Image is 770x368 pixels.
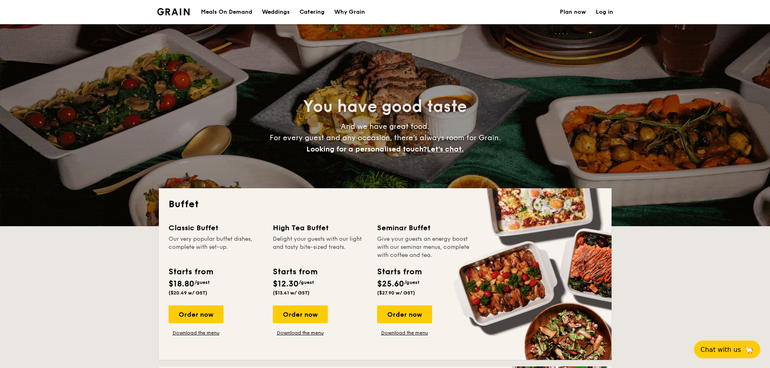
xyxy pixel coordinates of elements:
[273,290,310,296] span: ($13.41 w/ GST)
[377,279,404,289] span: $25.60
[700,346,741,353] span: Chat with us
[377,305,432,323] div: Order now
[377,330,432,336] a: Download the menu
[299,280,314,285] span: /guest
[169,279,194,289] span: $18.80
[169,235,263,259] div: Our very popular buffet dishes, complete with set-up.
[377,266,421,278] div: Starts from
[377,235,472,259] div: Give your guests an energy boost with our seminar menus, complete with coffee and tea.
[169,305,224,323] div: Order now
[169,290,207,296] span: ($20.49 w/ GST)
[273,266,317,278] div: Starts from
[427,145,464,154] span: Let's chat.
[194,280,210,285] span: /guest
[169,222,263,233] div: Classic Buffet
[744,345,754,354] span: 🦙
[157,8,190,15] img: Grain
[273,235,367,259] div: Delight your guests with our light and tasty bite-sized treats.
[273,279,299,289] span: $12.30
[169,198,602,211] h2: Buffet
[169,266,213,278] div: Starts from
[273,330,328,336] a: Download the menu
[694,341,760,358] button: Chat with us🦙
[157,8,190,15] a: Logotype
[377,222,472,233] div: Seminar Buffet
[273,222,367,233] div: High Tea Buffet
[169,330,224,336] a: Download the menu
[273,305,328,323] div: Order now
[404,280,420,285] span: /guest
[377,290,415,296] span: ($27.90 w/ GST)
